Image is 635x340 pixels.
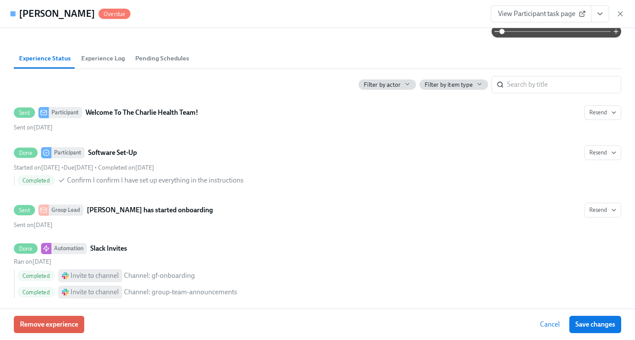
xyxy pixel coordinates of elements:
[14,246,38,252] span: Done
[98,11,130,17] span: Overdue
[589,108,616,117] span: Resend
[17,273,55,279] span: Completed
[425,81,473,89] span: Filter by item type
[87,205,213,215] strong: [PERSON_NAME] has started onboarding
[51,243,87,254] div: Automation
[70,287,119,297] div: Invite to channel
[51,147,85,158] div: Participant
[90,243,127,254] strong: Slack Invites
[591,5,609,22] button: View task page
[569,316,621,333] button: Save changes
[589,148,616,157] span: Resend
[70,271,119,280] div: Invite to channel
[17,177,55,184] span: Completed
[14,124,53,131] span: Friday, September 12th 2025, 9:01 am
[67,176,244,185] span: Confirm I confirm I have set up everything in the instructions
[19,54,71,63] span: Experience Status
[491,5,591,22] a: View Participant task page
[584,145,621,160] button: DoneParticipantSoftware Set-UpStarted on[DATE] •Due[DATE] • Completed on[DATE]CompletedConfirm I ...
[17,289,55,296] span: Completed
[124,271,195,280] div: Channel: gf-onboarding
[14,150,38,156] span: Done
[86,107,198,118] strong: Welcome To The Charlie Health Team!
[359,79,416,90] button: Filter by actor
[14,164,154,172] div: • •
[498,9,584,18] span: View Participant task page
[135,54,189,63] span: Pending Schedules
[124,287,237,297] div: Channel: group-team-announcements
[14,221,53,229] span: Friday, September 12th 2025, 9:01 am
[540,320,560,329] span: Cancel
[14,258,51,265] span: Monday, September 15th 2025, 9:01 am
[81,54,125,63] span: Experience Log
[14,316,84,333] button: Remove experience
[49,107,82,118] div: Participant
[507,76,621,93] input: Search by title
[14,207,35,214] span: Sent
[19,7,95,20] h4: [PERSON_NAME]
[98,164,154,171] span: Monday, September 15th 2025, 9:34 pm
[419,79,488,90] button: Filter by item type
[584,203,621,217] button: SentGroup Lead[PERSON_NAME] has started onboardingSent on[DATE]
[88,148,137,158] strong: Software Set-Up
[14,110,35,116] span: Sent
[20,320,78,329] span: Remove experience
[534,316,566,333] button: Cancel
[575,320,615,329] span: Save changes
[584,105,621,120] button: SentParticipantWelcome To The Charlie Health Team!Sent on[DATE]
[364,81,400,89] span: Filter by actor
[589,206,616,214] span: Resend
[49,205,83,216] div: Group Lead
[14,164,60,171] span: Friday, September 12th 2025, 9:01 am
[63,164,93,171] span: Tuesday, September 16th 2025, 9:00 am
